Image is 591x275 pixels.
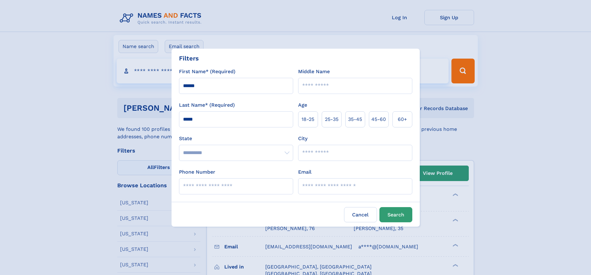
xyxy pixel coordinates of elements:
label: State [179,135,293,142]
span: 18‑25 [302,116,314,123]
label: Cancel [344,207,377,222]
label: First Name* (Required) [179,68,235,75]
label: Age [298,101,307,109]
label: Middle Name [298,68,330,75]
label: Phone Number [179,168,215,176]
span: 45‑60 [371,116,386,123]
div: Filters [179,54,199,63]
span: 25‑35 [325,116,338,123]
label: Last Name* (Required) [179,101,235,109]
label: Email [298,168,311,176]
span: 35‑45 [348,116,362,123]
label: City [298,135,307,142]
span: 60+ [398,116,407,123]
button: Search [379,207,412,222]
